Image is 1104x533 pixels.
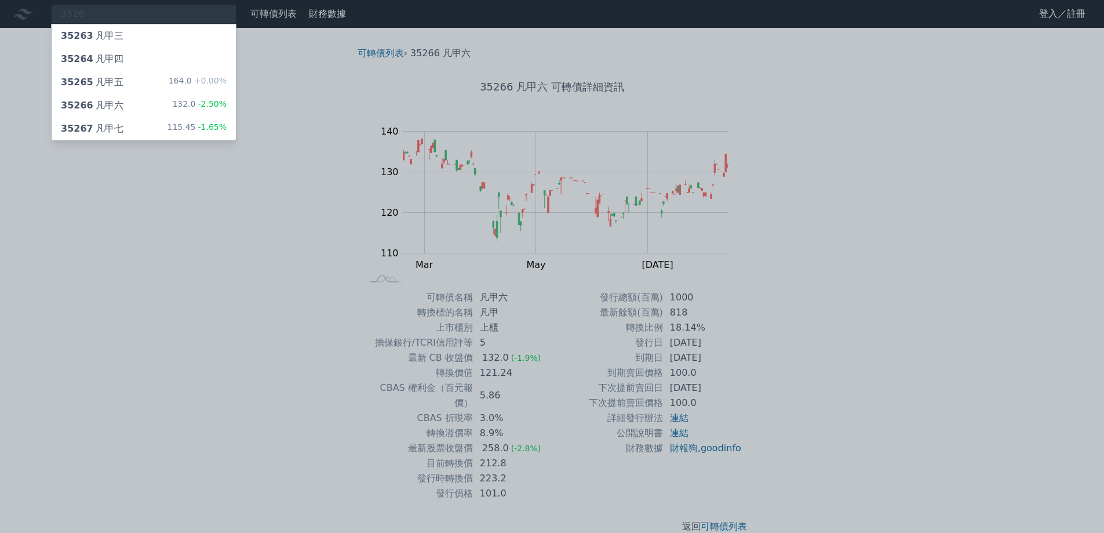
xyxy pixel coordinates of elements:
[195,122,227,132] span: -1.65%
[192,76,227,85] span: +0.00%
[195,99,227,108] span: -2.50%
[61,30,93,41] span: 35263
[61,75,123,89] div: 凡甲五
[52,94,236,117] a: 35266凡甲六 132.0-2.50%
[169,75,227,89] div: 164.0
[61,123,93,134] span: 35267
[61,29,123,43] div: 凡甲三
[52,117,236,140] a: 35267凡甲七 115.45-1.65%
[61,53,93,64] span: 35264
[61,122,123,136] div: 凡甲七
[61,52,123,66] div: 凡甲四
[172,99,227,113] div: 132.0
[61,77,93,88] span: 35265
[52,71,236,94] a: 35265凡甲五 164.0+0.00%
[61,99,123,113] div: 凡甲六
[61,100,93,111] span: 35266
[52,24,236,48] a: 35263凡甲三
[167,122,227,136] div: 115.45
[52,48,236,71] a: 35264凡甲四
